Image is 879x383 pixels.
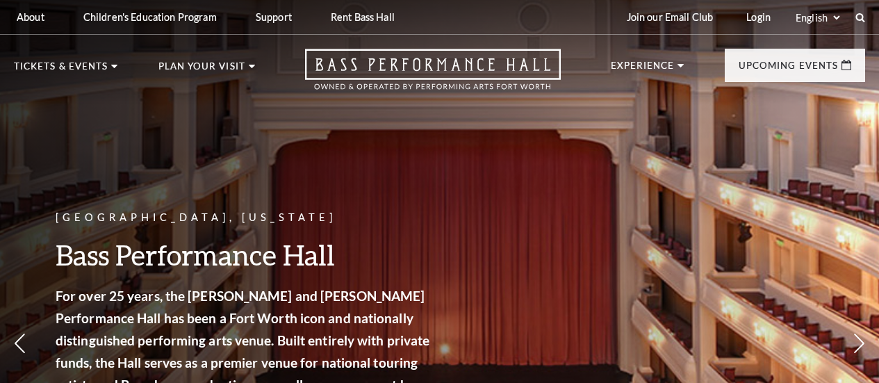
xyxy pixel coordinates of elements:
[83,11,217,23] p: Children's Education Program
[14,62,108,79] p: Tickets & Events
[56,209,438,227] p: [GEOGRAPHIC_DATA], [US_STATE]
[17,11,44,23] p: About
[739,61,838,78] p: Upcoming Events
[158,62,245,79] p: Plan Your Visit
[56,237,438,272] h3: Bass Performance Hall
[331,11,395,23] p: Rent Bass Hall
[611,61,675,78] p: Experience
[793,11,842,24] select: Select:
[256,11,292,23] p: Support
